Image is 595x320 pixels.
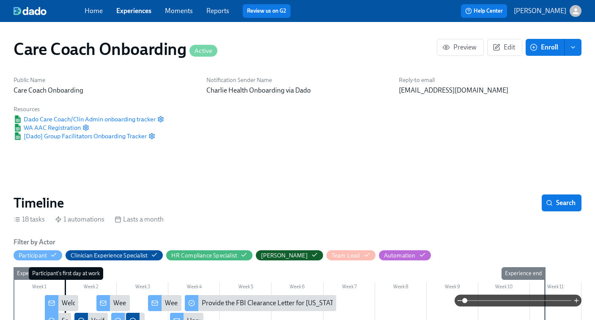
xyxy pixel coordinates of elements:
div: Week 3 [117,282,168,293]
h6: Filter by Actor [14,238,55,247]
div: Hide Clinician Experience Specialist [71,252,148,260]
img: Google Sheet [14,115,22,123]
span: Preview [444,43,477,52]
div: Week 4 [168,282,220,293]
span: Help Center [465,7,503,15]
a: Google Sheet[Dado] Group Facilitators Onboarding Tracker [14,132,147,140]
div: Hide HR Compliance Specialist [171,252,237,260]
button: Search [542,194,581,211]
p: [EMAIL_ADDRESS][DOMAIN_NAME] [399,86,581,95]
div: Week 8 [375,282,427,293]
h6: Resources [14,105,164,113]
button: Enroll [526,39,565,56]
button: Participant [14,250,62,260]
div: 18 tasks [14,215,45,224]
div: Hide Paige Eber [261,252,308,260]
div: Week 5 [220,282,271,293]
div: Hide Participant [19,252,47,260]
button: Preview [437,39,484,56]
span: WA AAC Registration [14,123,81,132]
button: Automation [379,250,431,260]
a: Home [85,7,103,15]
a: Google SheetDado Care Coach/Clin Admin onboarding tracker [14,115,156,123]
img: dado [14,7,47,15]
span: Search [548,199,576,207]
button: Edit [487,39,522,56]
h6: Reply-to email [399,76,581,84]
div: Week 9 [427,282,478,293]
div: Week 6 [271,282,323,293]
button: Clinician Experience Specialist [66,250,163,260]
div: Participant's first day at work [29,267,103,280]
a: dado [14,7,85,15]
a: Reports [206,7,229,15]
img: Google Sheet [14,132,22,140]
a: Google SheetWA AAC Registration [14,123,81,132]
button: [PERSON_NAME] [256,250,323,260]
div: Week 1 [14,282,65,293]
h2: Timeline [14,194,64,211]
div: 1 automations [55,215,104,224]
h6: Notification Sender Name [206,76,389,84]
img: Google Sheet [14,124,22,131]
h1: Care Coach Onboarding [14,39,217,59]
button: Team Lead [326,250,376,260]
button: Review us on G2 [243,4,291,18]
a: Moments [165,7,193,15]
p: [PERSON_NAME] [514,6,566,16]
div: Hide Team Lead [332,252,360,260]
span: [Dado] Group Facilitators Onboarding Tracker [14,132,147,140]
div: Week 2 [65,282,117,293]
span: Dado Care Coach/Clin Admin onboarding tracker [14,115,156,123]
span: Active [189,48,217,54]
button: enroll [565,39,581,56]
p: Charlie Health Onboarding via Dado [206,86,389,95]
h6: Public Name [14,76,196,84]
div: Week 10 [478,282,530,293]
button: Help Center [461,4,507,18]
div: Lasts a month [115,215,164,224]
p: Care Coach Onboarding [14,86,196,95]
a: Review us on G2 [247,7,286,15]
div: Week 7 [324,282,375,293]
div: Hide Automation [384,252,416,260]
span: Enroll [532,43,558,52]
span: Edit [494,43,515,52]
button: [PERSON_NAME] [514,5,581,17]
div: Experience end [502,267,545,280]
div: Experience start [14,267,59,280]
button: HR Compliance Specialist [166,250,252,260]
div: Week 11 [530,282,581,293]
a: Experiences [116,7,151,15]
